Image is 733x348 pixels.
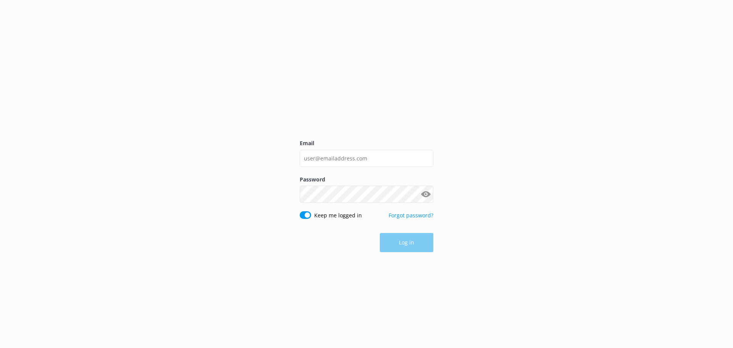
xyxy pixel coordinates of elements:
label: Keep me logged in [314,211,362,220]
button: Show password [418,187,433,202]
a: Forgot password? [389,212,433,219]
label: Password [300,175,433,184]
input: user@emailaddress.com [300,150,433,167]
label: Email [300,139,433,147]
